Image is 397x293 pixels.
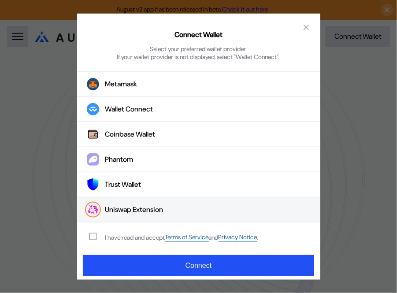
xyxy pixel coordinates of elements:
[105,205,163,215] div: Uniswap Extension
[77,197,320,223] button: Uniswap ExtensionUniswap Extension
[87,128,99,141] img: Coinbase Wallet
[105,80,137,89] div: Metamask
[105,233,259,241] div: I have read and accept .
[105,105,153,114] div: Wallet Connect
[77,71,320,97] button: Metamask
[219,233,257,241] a: Privacy Notice
[83,255,314,276] button: Connect
[87,153,99,166] img: Phantom
[77,147,320,172] button: PhantomPhantom
[105,180,141,189] div: Trust Wallet
[105,155,134,164] div: Phantom
[87,178,99,191] img: Trust Wallet
[77,122,320,147] button: Coinbase WalletCoinbase Wallet
[174,30,223,39] h2: Connect Wallet
[77,97,320,122] button: Wallet Connect
[209,234,219,241] span: and
[77,172,320,197] button: Trust WalletTrust Wallet
[87,204,99,216] img: Uniswap Extension
[105,130,156,139] div: Coinbase Wallet
[299,20,313,34] button: close modal
[165,233,209,241] a: Terms of Service
[150,45,247,53] div: Select your preferred wallet provider.
[117,53,280,61] div: If your wallet provider is not displayed, select "Wallet Connect".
